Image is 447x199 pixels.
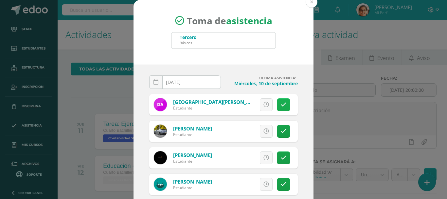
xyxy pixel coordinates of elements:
[173,125,212,132] a: [PERSON_NAME]
[173,185,212,190] div: Estudiante
[171,32,276,49] input: Busca un grado o sección aquí...
[226,75,298,80] h4: ULTIMA ASISTENCIA:
[173,99,312,105] a: [GEOGRAPHIC_DATA][PERSON_NAME][GEOGRAPHIC_DATA]
[173,132,212,137] div: Estudiante
[154,125,167,138] img: aa82c76cea2be605988cf4d2ac716553.png
[173,158,212,164] div: Estudiante
[187,14,272,27] span: Toma de
[150,76,221,89] input: Fecha de Inasistencia
[226,14,272,27] strong: asistencia
[180,40,197,45] div: Básicos
[154,98,167,111] img: 1e372ffb189e0d4d8433b5017fa9ca8c.png
[226,80,298,87] h4: Miércoles, 10 de septiembre
[180,34,197,40] div: Tercero
[154,151,167,164] img: 000a9e9589b33eccde62d9fa392e01a2.png
[173,105,252,111] div: Estudiante
[173,178,212,185] a: [PERSON_NAME]
[173,152,212,158] a: [PERSON_NAME]
[154,178,167,191] img: 239da04b131deb1153c2c3b3b5ac403e.png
